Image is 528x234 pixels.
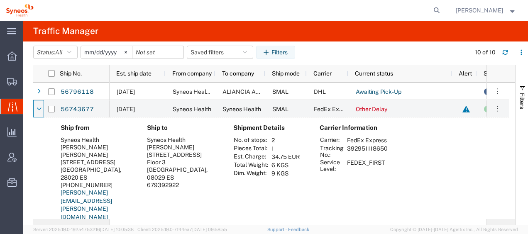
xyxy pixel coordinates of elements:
[132,46,183,58] input: Not set
[33,46,78,59] button: Status:All
[61,136,134,144] div: Syneos Health
[519,93,526,109] span: Filters
[61,151,134,166] div: [PERSON_NAME][STREET_ADDRESS]
[267,227,288,232] a: Support
[173,106,211,112] span: Syneos Health
[33,227,134,232] span: Server: 2025.19.0-192a4753216
[355,85,402,99] a: Awaiting Pick-Up
[456,6,503,15] span: Igor Lopez Campayo
[313,70,332,77] span: Carrier
[173,88,285,95] span: Syneos Health Slovakia SRO
[147,136,220,144] div: Syneos Health
[117,88,135,95] span: 09/12/2025
[61,181,134,189] div: [PHONE_NUMBER]
[355,70,393,77] span: Current status
[6,4,34,17] img: logo
[192,227,227,232] span: [DATE] 09:58:55
[320,136,344,144] th: Carrier:
[100,227,134,232] span: [DATE] 10:05:38
[320,124,386,132] h4: Carrier Information
[272,70,300,77] span: Ship mode
[147,181,220,189] div: 679392922
[320,144,344,158] th: Tracking No.:
[61,166,134,181] div: [GEOGRAPHIC_DATA], 28020 ES
[233,124,306,132] h4: Shipment Details
[233,169,269,178] th: Dim. Weight:
[233,161,269,169] th: Total Weight:
[455,5,517,15] button: [PERSON_NAME]
[288,227,309,232] a: Feedback
[344,144,391,158] td: 392951118650
[222,70,254,77] span: To company
[147,144,220,151] div: [PERSON_NAME]
[344,158,391,173] td: FEDEX_FIRST
[269,144,303,153] td: 1
[475,48,496,57] div: 10 of 10
[314,88,326,95] span: DHL
[314,106,354,112] span: FedEx Express
[147,151,220,158] div: [STREET_ADDRESS]
[187,46,253,59] button: Saved filters
[61,124,134,132] h4: Ship from
[60,103,94,116] a: 56743677
[269,153,303,161] td: 34.75 EUR
[147,166,220,181] div: [GEOGRAPHIC_DATA], 08029 ES
[269,136,303,144] td: 2
[233,153,269,161] th: Est. Charge:
[233,136,269,144] th: No. of stops:
[60,70,82,77] span: Ship No.
[33,21,98,41] h4: Traffic Manager
[344,136,391,144] td: FedEx Express
[172,70,212,77] span: From company
[459,70,472,77] span: Alert
[61,189,112,220] a: [PERSON_NAME][EMAIL_ADDRESS][PERSON_NAME][DOMAIN_NAME]
[269,161,303,169] td: 6 KGS
[272,106,288,112] span: SMAL
[256,46,295,59] button: Filters
[137,227,227,232] span: Client: 2025.19.0-7f44ea7
[320,158,344,173] th: Service Level:
[116,70,152,77] span: Est. ship date
[355,103,388,116] a: Other Delay
[222,106,261,112] span: Syneos Health
[233,144,269,153] th: Pieces Total:
[60,85,94,99] a: 56796118
[61,144,134,151] div: [PERSON_NAME]
[55,49,63,56] span: All
[272,88,288,95] span: SMAL
[147,158,220,166] div: Floor 3
[117,106,135,112] span: 09/08/2025
[484,70,501,77] span: Status
[81,46,132,58] input: Not set
[390,226,518,233] span: Copyright © [DATE]-[DATE] Agistix Inc., All Rights Reserved
[147,124,220,132] h4: Ship to
[269,169,303,178] td: 9 KGS
[222,88,287,95] span: ALIANCIA ADVOKATOV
